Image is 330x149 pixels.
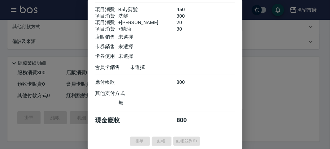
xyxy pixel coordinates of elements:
div: 未選擇 [118,34,176,40]
div: 300 [177,13,200,19]
div: 店販銷售 [95,34,118,40]
div: 項目消費 [95,13,118,19]
div: 會員卡銷售 [95,64,130,71]
div: 未選擇 [118,53,176,60]
div: 30 [177,26,200,32]
div: 800 [177,116,200,125]
div: Baly剪髮 [118,6,176,13]
div: 無 [118,100,176,106]
div: 800 [177,79,200,86]
div: 洗髮 [118,13,176,19]
div: 450 [177,6,200,13]
div: 卡券銷售 [95,44,118,50]
div: +精油 [118,26,176,32]
div: 卡券使用 [95,53,118,60]
div: 應付帳款 [95,79,118,86]
div: 現金應收 [95,116,130,125]
div: 20 [177,19,200,26]
div: 未選擇 [130,64,188,71]
div: 項目消費 [95,6,118,13]
div: 其他支付方式 [95,90,142,97]
div: 未選擇 [118,44,176,50]
div: 項目消費 [95,19,118,26]
div: 項目消費 [95,26,118,32]
div: +[PERSON_NAME] [118,19,176,26]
